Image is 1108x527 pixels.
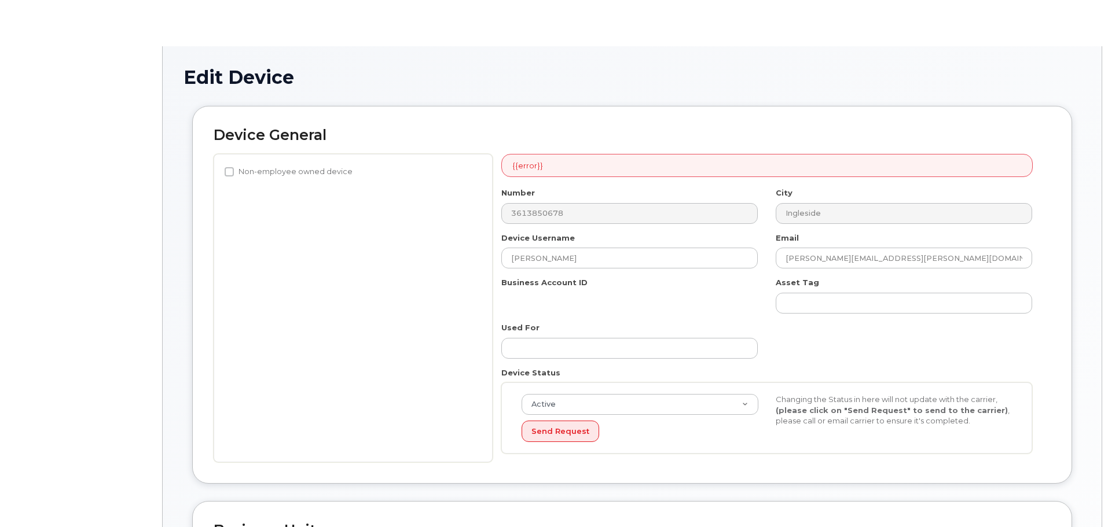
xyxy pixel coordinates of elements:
[776,406,1008,415] strong: (please click on "Send Request" to send to the carrier)
[225,165,353,179] label: Non-employee owned device
[501,322,540,333] label: Used For
[184,67,1081,87] h1: Edit Device
[522,421,599,442] button: Send Request
[776,187,793,198] label: City
[501,187,535,198] label: Number
[776,277,819,288] label: Asset Tag
[214,127,1051,143] h2: Device General
[501,367,560,378] label: Device Status
[776,233,799,244] label: Email
[501,154,1033,178] div: {{error}}
[501,233,575,244] label: Device Username
[767,394,1021,426] div: Changing the Status in here will not update with the carrier, , please call or email carrier to e...
[501,277,588,288] label: Business Account ID
[225,167,234,176] input: Non-employee owned device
